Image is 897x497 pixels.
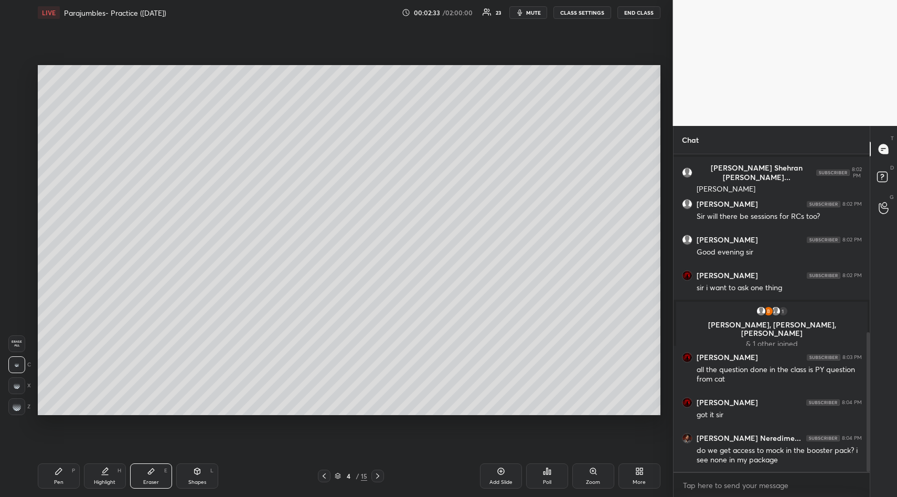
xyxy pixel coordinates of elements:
[617,6,660,19] button: END CLASS
[777,306,788,316] div: 1
[526,9,541,16] span: mute
[489,480,512,485] div: Add Slide
[682,235,692,245] img: default.png
[697,184,862,195] div: [PERSON_NAME]
[842,435,862,441] div: 8:04 PM
[682,353,692,362] img: thumbnail.jpg
[94,480,115,485] div: Highlight
[38,6,60,19] div: LIVE
[697,283,862,293] div: sir i want to ask one thing
[697,446,862,466] div: do we get access to mock in the booster pack? i see none in my package
[682,340,861,348] p: & 1 other joined
[697,235,758,245] h6: [PERSON_NAME]
[633,480,646,485] div: More
[842,201,862,207] div: 8:02 PM
[674,154,870,472] div: grid
[682,433,692,443] img: thumbnail.jpg
[890,193,894,201] p: G
[697,410,862,420] div: got it sir
[553,6,611,19] button: CLASS SETTINGS
[807,237,840,243] img: 4P8fHbbgJtejmAAAAAElFTkSuQmCC
[697,199,758,209] h6: [PERSON_NAME]
[143,480,159,485] div: Eraser
[682,168,692,177] img: default.png
[682,321,861,337] p: [PERSON_NAME], [PERSON_NAME], [PERSON_NAME]
[8,356,31,373] div: C
[674,126,707,154] p: Chat
[682,271,692,280] img: thumbnail.jpg
[54,480,63,485] div: Pen
[356,473,359,479] div: /
[8,377,31,394] div: X
[890,164,894,172] p: D
[697,271,758,280] h6: [PERSON_NAME]
[496,10,501,15] div: 23
[586,480,600,485] div: Zoom
[842,237,862,243] div: 8:02 PM
[806,399,840,406] img: 4P8fHbbgJtejmAAAAAElFTkSuQmCC
[697,353,758,362] h6: [PERSON_NAME]
[682,199,692,209] img: default.png
[210,468,213,473] div: L
[842,272,862,279] div: 8:02 PM
[842,399,862,406] div: 8:04 PM
[543,480,551,485] div: Poll
[770,306,781,316] img: default.png
[697,398,758,407] h6: [PERSON_NAME]
[807,272,840,279] img: 4P8fHbbgJtejmAAAAAElFTkSuQmCC
[806,435,840,441] img: 4P8fHbbgJtejmAAAAAElFTkSuQmCC
[361,471,367,481] div: 15
[188,480,206,485] div: Shapes
[64,8,166,18] h4: Parajumbles- Practice ([DATE])
[164,468,167,473] div: E
[118,468,121,473] div: H
[697,247,862,258] div: Good evening sir
[852,166,862,179] div: 8:02 PM
[9,340,25,347] span: Erase all
[807,354,840,361] img: 4P8fHbbgJtejmAAAAAElFTkSuQmCC
[755,306,766,316] img: default.png
[891,134,894,142] p: T
[697,433,801,443] h6: [PERSON_NAME] Neredime...
[807,201,840,207] img: 4P8fHbbgJtejmAAAAAElFTkSuQmCC
[697,365,862,385] div: all the question done in the class is PY question from cat
[8,398,30,415] div: Z
[763,306,773,316] img: thumbnail.jpg
[682,398,692,407] img: thumbnail.jpg
[842,354,862,361] div: 8:03 PM
[697,163,816,182] h6: [PERSON_NAME] Shehran [PERSON_NAME]...
[72,468,75,473] div: P
[509,6,547,19] button: mute
[816,170,850,176] img: 4P8fHbbgJtejmAAAAAElFTkSuQmCC
[697,212,862,222] div: Sir will there be sessions for RCs too?
[343,473,354,479] div: 4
